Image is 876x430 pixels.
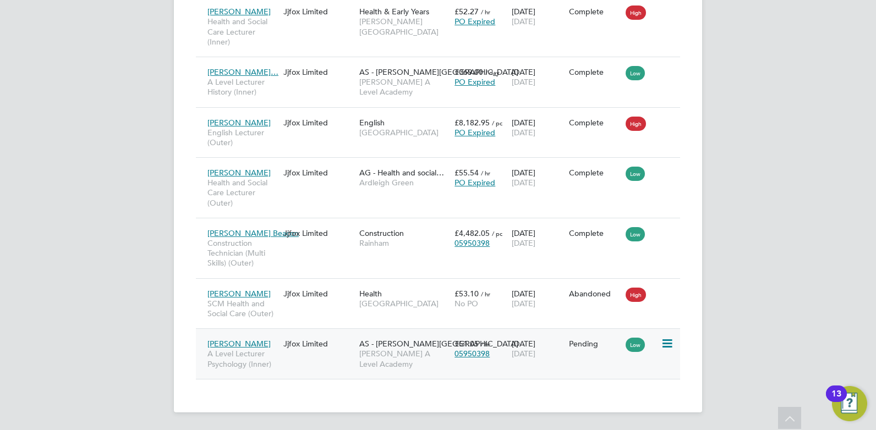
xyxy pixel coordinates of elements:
[832,386,867,421] button: Open Resource Center, 13 new notifications
[455,238,490,248] span: 05950398
[205,333,680,342] a: [PERSON_NAME]A Level Lecturer Psychology (Inner)Jjfox LimitedAS - [PERSON_NAME][GEOGRAPHIC_DATA][...
[455,228,490,238] span: £4,482.05
[359,349,449,368] span: [PERSON_NAME] A Level Academy
[207,7,271,16] span: [PERSON_NAME]
[281,62,357,82] div: Jjfox Limited
[207,178,278,208] span: Health and Social Care Lecturer (Outer)
[359,77,449,97] span: [PERSON_NAME] A Level Academy
[626,167,645,181] span: Low
[205,162,680,171] a: [PERSON_NAME]Health and Social Care Lecturer (Outer)Jjfox LimitedAG - Health and social…Ardleigh ...
[207,349,278,368] span: A Level Lecturer Psychology (Inner)
[626,338,645,352] span: Low
[281,283,357,304] div: Jjfox Limited
[626,117,646,131] span: High
[569,339,621,349] div: Pending
[359,67,518,77] span: AS - [PERSON_NAME][GEOGRAPHIC_DATA]
[207,238,278,268] span: Construction Technician (Multi Skills) (Outer)
[509,223,566,253] div: [DATE]
[569,7,621,16] div: Complete
[359,238,449,248] span: Rainham
[359,7,429,16] span: Health & Early Years
[512,128,535,137] span: [DATE]
[512,77,535,87] span: [DATE]
[207,128,278,147] span: English Lecturer (Outer)
[455,339,479,349] span: £51.05
[831,394,841,408] div: 13
[569,228,621,238] div: Complete
[455,289,479,299] span: £53.10
[485,68,500,76] span: / day
[512,299,535,308] span: [DATE]
[281,223,357,244] div: Jjfox Limited
[626,66,645,80] span: Low
[512,178,535,188] span: [DATE]
[455,118,490,128] span: £8,182.95
[359,228,404,238] span: Construction
[481,169,490,177] span: / hr
[205,222,680,231] a: [PERSON_NAME] BeaconConstruction Technician (Multi Skills) (Outer)Jjfox LimitedConstructionRainha...
[207,118,271,128] span: [PERSON_NAME]
[359,118,385,128] span: English
[359,178,449,188] span: Ardleigh Green
[359,168,444,178] span: AG - Health and social…
[455,67,483,77] span: £369.00
[359,299,449,308] span: [GEOGRAPHIC_DATA]
[207,339,271,349] span: [PERSON_NAME]
[205,1,680,10] a: [PERSON_NAME]Health and Social Care Lecturer (Inner)Jjfox LimitedHealth & Early Years[PERSON_NAME...
[509,62,566,92] div: [DATE]
[207,168,271,178] span: [PERSON_NAME]
[359,339,518,349] span: AS - [PERSON_NAME][GEOGRAPHIC_DATA]
[455,168,479,178] span: £55.54
[569,289,621,299] div: Abandoned
[281,333,357,354] div: Jjfox Limited
[207,16,278,47] span: Health and Social Care Lecturer (Inner)
[492,229,502,238] span: / pc
[509,333,566,364] div: [DATE]
[509,283,566,314] div: [DATE]
[207,289,271,299] span: [PERSON_NAME]
[481,340,490,348] span: / hr
[455,16,495,26] span: PO Expired
[509,1,566,32] div: [DATE]
[455,128,495,137] span: PO Expired
[481,290,490,298] span: / hr
[569,168,621,178] div: Complete
[512,349,535,359] span: [DATE]
[481,8,490,16] span: / hr
[205,112,680,121] a: [PERSON_NAME]English Lecturer (Outer)Jjfox LimitedEnglish[GEOGRAPHIC_DATA]£8,182.95 / pcPO Expire...
[455,7,479,16] span: £52.27
[512,238,535,248] span: [DATE]
[281,1,357,22] div: Jjfox Limited
[455,178,495,188] span: PO Expired
[455,349,490,359] span: 05950398
[626,227,645,241] span: Low
[207,77,278,97] span: A Level Lecturer History (Inner)
[512,16,535,26] span: [DATE]
[492,119,502,127] span: / pc
[205,283,680,292] a: [PERSON_NAME]SCM Health and Social Care (Outer)Jjfox LimitedHealth[GEOGRAPHIC_DATA]£53.10 / hrNo ...
[626,288,646,302] span: High
[509,162,566,193] div: [DATE]
[455,299,478,308] span: No PO
[626,5,646,20] span: High
[455,77,495,87] span: PO Expired
[205,61,680,70] a: [PERSON_NAME]…A Level Lecturer History (Inner)Jjfox LimitedAS - [PERSON_NAME][GEOGRAPHIC_DATA][PE...
[281,112,357,133] div: Jjfox Limited
[207,299,278,318] span: SCM Health and Social Care (Outer)
[569,118,621,128] div: Complete
[569,67,621,77] div: Complete
[207,67,278,77] span: [PERSON_NAME]…
[207,228,299,238] span: [PERSON_NAME] Beacon
[359,128,449,137] span: [GEOGRAPHIC_DATA]
[359,289,382,299] span: Health
[359,16,449,36] span: [PERSON_NAME][GEOGRAPHIC_DATA]
[509,112,566,143] div: [DATE]
[281,162,357,183] div: Jjfox Limited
